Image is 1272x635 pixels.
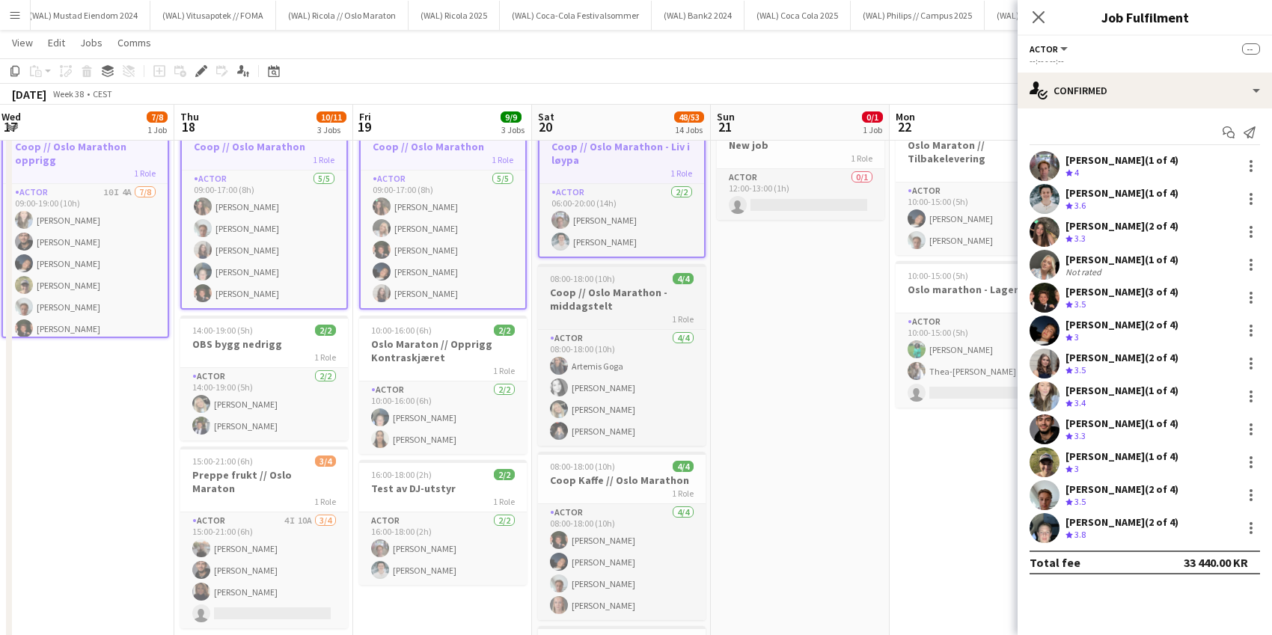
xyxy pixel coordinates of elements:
[493,365,515,376] span: 1 Role
[896,110,915,123] span: Mon
[1074,233,1086,244] span: 3.3
[1065,153,1178,167] div: [PERSON_NAME] (1 of 4)
[134,168,156,179] span: 1 Role
[180,117,348,310] app-job-card: 09:00-17:00 (8h)5/5Coop // Oslo Marathon1 RoleActor5/509:00-17:00 (8h)[PERSON_NAME][PERSON_NAME][...
[896,117,1063,255] app-job-card: 10:00-15:00 (5h)2/2Oslo Maraton // Tilbakelevering1 RoleActor2/210:00-15:00 (5h)[PERSON_NAME][PER...
[744,1,851,30] button: (WAL) Coca Cola 2025
[717,138,884,152] h3: New job
[359,381,527,454] app-card-role: Actor2/210:00-16:00 (6h)[PERSON_NAME][PERSON_NAME]
[359,337,527,364] h3: Oslo Maraton // Opprigg Kontraskjæret
[851,153,872,164] span: 1 Role
[672,488,694,499] span: 1 Role
[48,36,65,49] span: Edit
[539,184,704,257] app-card-role: Actor2/206:00-20:00 (14h)[PERSON_NAME][PERSON_NAME]
[1018,7,1272,27] h3: Job Fulfilment
[1065,266,1104,277] div: Not rated
[180,110,199,123] span: Thu
[192,455,253,467] span: 15:00-21:00 (6h)
[896,182,1063,255] app-card-role: Actor2/210:00-15:00 (5h)[PERSON_NAME][PERSON_NAME]
[317,111,346,123] span: 10/11
[673,273,694,284] span: 4/4
[492,154,513,165] span: 1 Role
[1018,73,1272,108] div: Confirmed
[1065,384,1178,397] div: [PERSON_NAME] (1 of 4)
[1074,529,1086,540] span: 3.8
[192,325,253,336] span: 14:00-19:00 (5h)
[178,118,199,135] span: 18
[985,1,1079,30] button: (WAL) ADMIN 2025
[715,118,735,135] span: 21
[893,118,915,135] span: 22
[674,111,704,123] span: 48/53
[717,169,884,220] app-card-role: Actor0/112:00-13:00 (1h)
[3,140,168,167] h3: Coop // Oslo Marathon opprigg
[493,496,515,507] span: 1 Role
[276,1,409,30] button: (WAL) Ricola // Oslo Maraton
[896,313,1063,408] app-card-role: Actor7A2/310:00-15:00 (5h)[PERSON_NAME]Thea-[PERSON_NAME]
[1030,55,1260,67] div: --:-- - --:--
[1074,200,1086,211] span: 3.6
[1065,417,1178,430] div: [PERSON_NAME] (1 of 4)
[1065,318,1178,331] div: [PERSON_NAME] (2 of 4)
[550,461,615,472] span: 08:00-18:00 (10h)
[1074,397,1086,408] span: 3.4
[1065,186,1178,200] div: [PERSON_NAME] (1 of 4)
[359,110,371,123] span: Fri
[675,124,703,135] div: 14 Jobs
[1074,430,1086,441] span: 3.3
[1030,43,1058,55] span: Actor
[538,264,706,446] app-job-card: 08:00-18:00 (10h)4/4Coop // Oslo Marathon - middagstelt1 RoleActor4/408:00-18:00 (10h)Artemis Gog...
[538,110,554,123] span: Sat
[1065,482,1178,496] div: [PERSON_NAME] (2 of 4)
[359,512,527,585] app-card-role: Actor2/216:00-18:00 (2h)[PERSON_NAME][PERSON_NAME]
[538,452,706,620] app-job-card: 08:00-18:00 (10h)4/4Coop Kaffe // Oslo Marathon1 RoleActor4/408:00-18:00 (10h)[PERSON_NAME][PERSO...
[361,140,525,153] h3: Coop // Oslo Marathon
[361,171,525,308] app-card-role: Actor5/509:00-17:00 (8h)[PERSON_NAME][PERSON_NAME][PERSON_NAME][PERSON_NAME][PERSON_NAME]
[851,1,985,30] button: (WAL) Philips // Campus 2025
[3,184,168,387] app-card-role: Actor10I4A7/809:00-19:00 (10h)[PERSON_NAME][PERSON_NAME][PERSON_NAME][PERSON_NAME][PERSON_NAME][P...
[1184,555,1248,570] div: 33 440.00 KR
[180,447,348,628] app-job-card: 15:00-21:00 (6h)3/4Preppe frukt // Oslo Maraton1 RoleActor4I10A3/415:00-21:00 (6h)[PERSON_NAME][P...
[863,124,882,135] div: 1 Job
[371,325,432,336] span: 10:00-16:00 (6h)
[147,124,167,135] div: 1 Job
[359,117,527,310] div: 09:00-17:00 (8h)5/5Coop // Oslo Marathon1 RoleActor5/509:00-17:00 (8h)[PERSON_NAME][PERSON_NAME][...
[717,117,884,220] app-job-card: 12:00-13:00 (1h)0/1New job1 RoleActor0/112:00-13:00 (1h)
[717,110,735,123] span: Sun
[1,110,21,123] span: Wed
[359,460,527,585] app-job-card: 16:00-18:00 (2h)2/2Test av DJ-utstyr1 RoleActor2/216:00-18:00 (2h)[PERSON_NAME][PERSON_NAME]
[538,473,706,487] h3: Coop Kaffe // Oslo Marathon
[315,325,336,336] span: 2/2
[670,168,692,179] span: 1 Role
[180,316,348,441] app-job-card: 14:00-19:00 (5h)2/2OBS bygg nedrigg1 RoleActor2/214:00-19:00 (5h)[PERSON_NAME][PERSON_NAME]
[409,1,500,30] button: (WAL) Ricola 2025
[80,36,103,49] span: Jobs
[539,140,704,167] h3: Coop // Oslo Marathon - Liv i løypa
[673,461,694,472] span: 4/4
[862,111,883,123] span: 0/1
[359,316,527,454] app-job-card: 10:00-16:00 (6h)2/2Oslo Maraton // Opprigg Kontraskjæret1 RoleActor2/210:00-16:00 (6h)[PERSON_NAM...
[74,33,108,52] a: Jobs
[501,124,525,135] div: 3 Jobs
[180,468,348,495] h3: Preppe frukt // Oslo Maraton
[494,325,515,336] span: 2/2
[313,154,334,165] span: 1 Role
[538,117,706,258] app-job-card: 06:00-20:00 (14h)2/2Coop // Oslo Marathon - Liv i løypa1 RoleActor2/206:00-20:00 (14h)[PERSON_NAM...
[314,352,336,363] span: 1 Role
[357,118,371,135] span: 19
[896,138,1063,165] h3: Oslo Maraton // Tilbakelevering
[896,261,1063,408] app-job-card: 10:00-15:00 (5h)2/3Oslo marathon - Lagerarbeid1 RoleActor7A2/310:00-15:00 (5h)[PERSON_NAME]Thea-[...
[1065,351,1178,364] div: [PERSON_NAME] (2 of 4)
[538,504,706,620] app-card-role: Actor4/408:00-18:00 (10h)[PERSON_NAME][PERSON_NAME][PERSON_NAME][PERSON_NAME]
[550,273,615,284] span: 08:00-18:00 (10h)
[1074,463,1079,474] span: 3
[1074,167,1079,178] span: 4
[182,171,346,308] app-card-role: Actor5/509:00-17:00 (8h)[PERSON_NAME][PERSON_NAME][PERSON_NAME][PERSON_NAME][PERSON_NAME]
